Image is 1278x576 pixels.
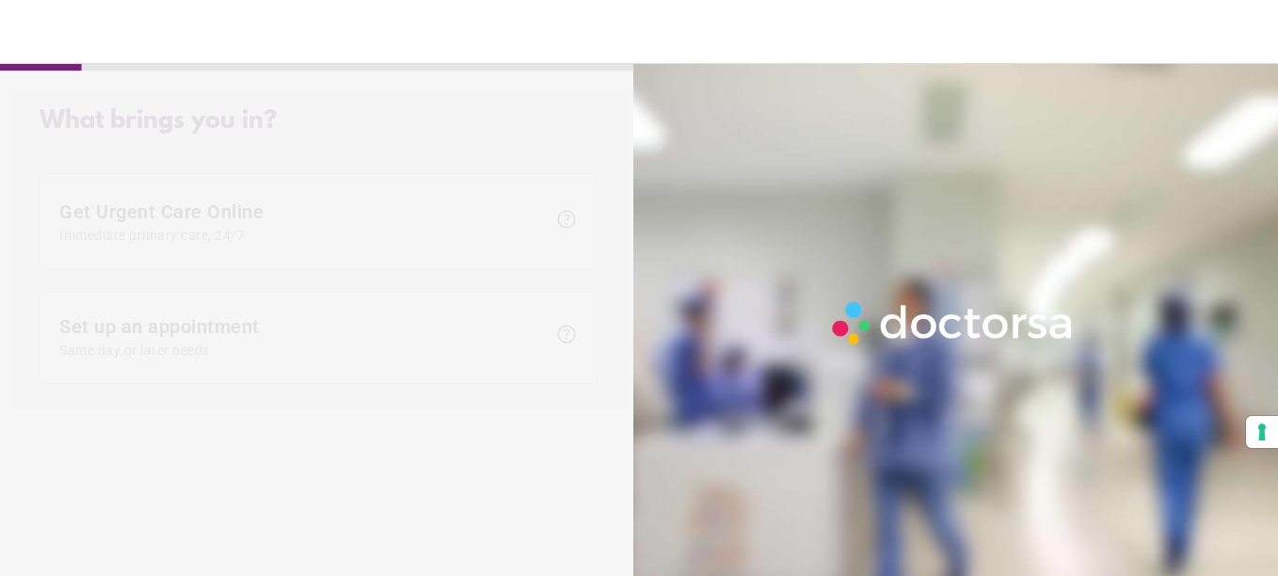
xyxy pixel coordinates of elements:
[555,208,578,231] span: help
[59,228,546,243] span: Immediate primary care, 24/7
[59,315,546,358] span: Set up an appointment
[59,200,546,243] span: Get Urgent Care Online
[59,343,546,358] span: Same day or later needs
[40,107,598,136] div: What brings you in?
[1246,416,1278,448] button: Your consent preferences for tracking technologies
[825,295,1081,352] img: Logo-Doctorsa-trans-White-partial-flat.png
[555,323,578,345] span: help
